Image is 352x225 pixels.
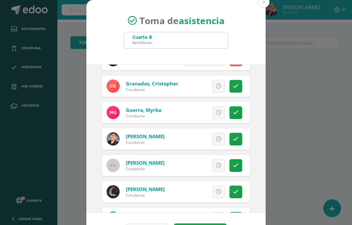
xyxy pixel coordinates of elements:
div: Estudiante [126,87,178,92]
a: [PERSON_NAME] [126,186,165,192]
img: 4e27bd0c1cb157e413ff26d5deaab448.png [107,212,120,225]
a: Guerra, Myrka [126,107,161,113]
img: 17d7d6958bb04f2f87c88745acf7b1e1.png [107,132,120,145]
img: 034cf1fb76fa70e88fd0b68f4c6de0db.png [107,106,120,119]
img: b7d0b5ef14b779f2201b2423294144b9.png [107,185,120,198]
input: Busca un grado o sección aquí... [124,32,228,48]
div: Estudiante [126,140,165,145]
span: Toma de [139,14,225,27]
a: [PERSON_NAME] [126,212,165,219]
a: [PERSON_NAME] [126,133,165,140]
a: Granados, Cristopher [126,80,178,87]
img: 60x60 [107,159,120,172]
div: Cuarto B [132,34,153,40]
div: Estudiante [126,192,165,198]
div: Bachillerato [132,40,153,45]
div: Estudiante [126,166,165,172]
div: Estudiante [126,113,161,119]
a: [PERSON_NAME] [126,159,165,166]
img: b8e2413216e2b9fcdeee612cac8b6bb5.png [107,80,120,93]
strong: asistencia [179,14,225,27]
